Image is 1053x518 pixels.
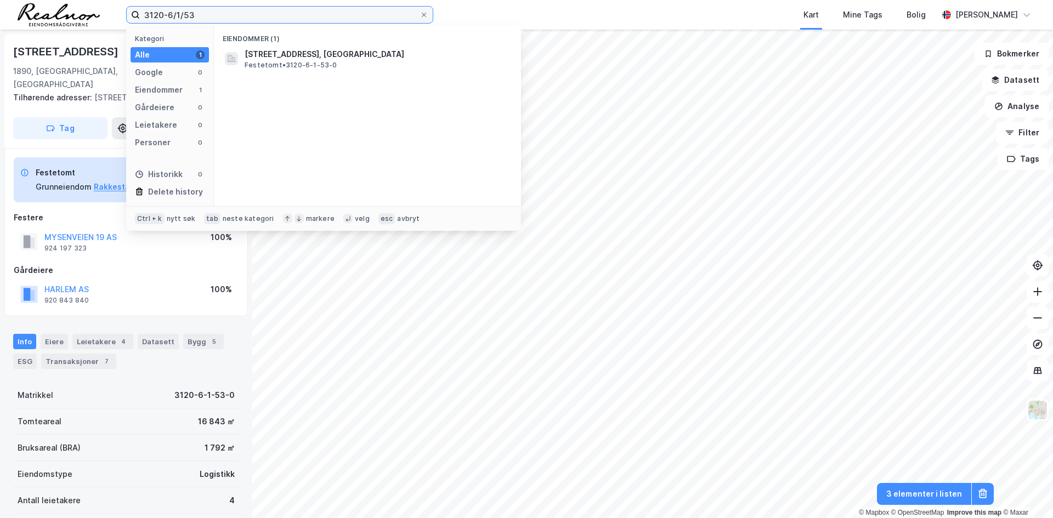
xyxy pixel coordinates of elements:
[245,48,508,61] span: [STREET_ADDRESS], [GEOGRAPHIC_DATA]
[998,148,1049,170] button: Tags
[982,69,1049,91] button: Datasett
[223,214,274,223] div: neste kategori
[947,509,1001,516] a: Improve this map
[985,95,1049,117] button: Analyse
[204,213,220,224] div: tab
[891,509,944,516] a: OpenStreetMap
[397,214,420,223] div: avbryt
[14,264,239,277] div: Gårdeiere
[196,121,205,129] div: 0
[135,48,150,61] div: Alle
[955,8,1018,21] div: [PERSON_NAME]
[975,43,1049,65] button: Bokmerker
[41,334,68,349] div: Eiere
[135,213,165,224] div: Ctrl + k
[200,468,235,481] div: Logistikk
[36,180,92,193] div: Grunneiendom
[196,138,205,147] div: 0
[18,415,61,428] div: Tomteareal
[36,166,151,179] div: Festetomt
[44,244,87,253] div: 924 197 323
[118,336,129,347] div: 4
[907,8,926,21] div: Bolig
[14,211,239,224] div: Festere
[135,118,177,132] div: Leietakere
[135,101,174,114] div: Gårdeiere
[996,122,1049,144] button: Filter
[196,86,205,94] div: 1
[859,509,889,516] a: Mapbox
[94,180,151,193] button: Rakkestad, 6/1
[44,296,89,305] div: 920 843 840
[198,415,235,428] div: 16 843 ㎡
[214,26,521,45] div: Eiendommer (1)
[135,66,163,79] div: Google
[41,354,116,369] div: Transaksjoner
[13,117,107,139] button: Tag
[196,103,205,112] div: 0
[138,334,179,349] div: Datasett
[211,231,232,244] div: 100%
[18,3,100,26] img: realnor-logo.934646d98de889bb5806.png
[13,354,37,369] div: ESG
[174,389,235,402] div: 3120-6-1-53-0
[18,468,72,481] div: Eiendomstype
[13,43,121,60] div: [STREET_ADDRESS]
[13,65,177,91] div: 1890, [GEOGRAPHIC_DATA], [GEOGRAPHIC_DATA]
[135,35,209,43] div: Kategori
[998,465,1053,518] div: Kontrollprogram for chat
[140,7,420,23] input: Søk på adresse, matrikkel, gårdeiere, leietakere eller personer
[211,283,232,296] div: 100%
[355,214,370,223] div: velg
[205,441,235,454] div: 1 792 ㎡
[998,465,1053,518] iframe: Chat Widget
[1027,400,1048,420] img: Z
[135,136,171,149] div: Personer
[13,93,94,102] span: Tilhørende adresser:
[183,334,224,349] div: Bygg
[208,336,219,347] div: 5
[72,334,133,349] div: Leietakere
[135,83,183,96] div: Eiendommer
[229,494,235,507] div: 4
[135,168,183,181] div: Historikk
[18,389,53,402] div: Matrikkel
[196,50,205,59] div: 1
[245,61,337,70] span: Festetomt • 3120-6-1-53-0
[378,213,395,224] div: esc
[196,68,205,77] div: 0
[803,8,819,21] div: Kart
[196,170,205,179] div: 0
[306,214,335,223] div: markere
[148,185,203,198] div: Delete history
[18,441,81,454] div: Bruksareal (BRA)
[877,483,971,505] button: 3 elementer i listen
[18,494,81,507] div: Antall leietakere
[13,91,230,104] div: [STREET_ADDRESS]
[101,356,112,367] div: 7
[167,214,196,223] div: nytt søk
[843,8,882,21] div: Mine Tags
[13,334,36,349] div: Info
